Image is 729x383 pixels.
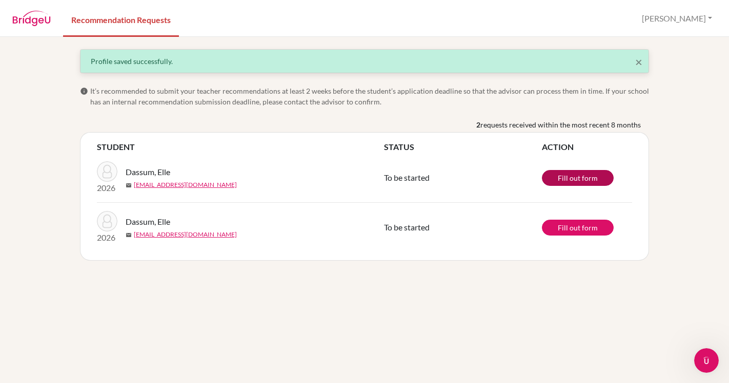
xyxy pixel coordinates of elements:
[635,54,642,69] span: ×
[97,182,117,194] p: 2026
[694,348,719,373] iframe: Intercom live chat
[637,9,717,28] button: [PERSON_NAME]
[97,141,384,153] th: STUDENT
[480,119,641,130] span: requests received within the most recent 8 months
[12,11,51,26] img: BridgeU logo
[542,170,614,186] a: Fill out form
[126,216,170,228] span: Dassum, Elle
[384,222,430,232] span: To be started
[91,56,638,67] div: Profile saved successfully.
[126,182,132,188] span: mail
[126,166,170,178] span: Dassum, Elle
[126,232,132,238] span: mail
[90,86,649,107] span: It’s recommended to submit your teacher recommendations at least 2 weeks before the student’s app...
[476,119,480,130] b: 2
[97,161,117,182] img: Dassum, Elle
[80,87,88,95] span: info
[635,56,642,68] button: Close
[542,220,614,236] a: Fill out form
[63,2,179,37] a: Recommendation Requests
[384,173,430,182] span: To be started
[384,141,542,153] th: STATUS
[97,231,117,244] p: 2026
[97,211,117,231] img: Dassum, Elle
[542,141,632,153] th: ACTION
[134,180,237,189] a: [EMAIL_ADDRESS][DOMAIN_NAME]
[134,230,237,239] a: [EMAIL_ADDRESS][DOMAIN_NAME]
